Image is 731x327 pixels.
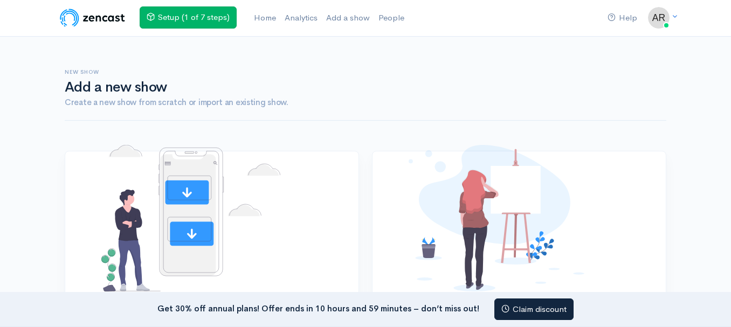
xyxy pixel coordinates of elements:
[140,6,237,29] a: Setup (1 of 7 steps)
[65,80,666,95] h1: Add a new show
[648,7,670,29] img: ...
[101,145,280,291] img: No shows added
[322,6,374,30] a: Add a show
[280,6,322,30] a: Analytics
[65,98,666,107] h4: Create a new show from scratch or import an existing show.
[409,145,584,291] img: No shows added
[250,6,280,30] a: Home
[58,7,127,29] img: ZenCast Logo
[494,298,574,321] a: Claim discount
[374,6,409,30] a: People
[603,6,642,30] a: Help
[157,303,479,313] strong: Get 30% off annual plans! Offer ends in 10 hours and 59 minutes – don’t miss out!
[65,69,666,75] h6: New show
